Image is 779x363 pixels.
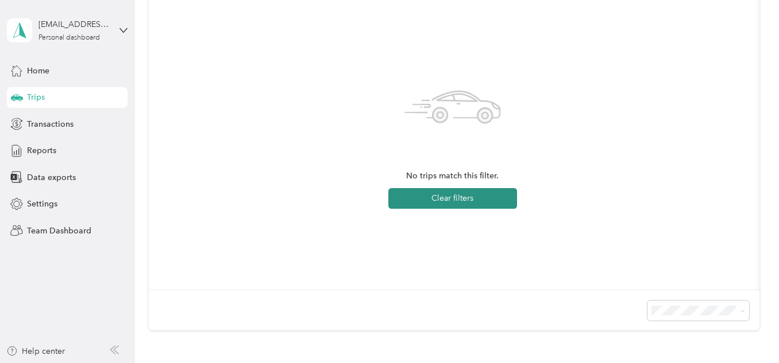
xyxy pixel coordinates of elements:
span: Home [27,65,49,77]
div: Personal dashboard [38,34,100,41]
span: Trips [27,91,45,103]
iframe: Everlance-gr Chat Button Frame [715,299,779,363]
span: Data exports [27,171,76,184]
button: Clear filters [388,188,517,209]
button: Help center [6,345,65,357]
span: No trips match this filter. [406,170,499,182]
span: Transactions [27,118,74,130]
span: Settings [27,198,57,210]
span: Team Dashboard [27,225,91,237]
span: Reports [27,145,56,157]
div: [EMAIL_ADDRESS][DOMAIN_NAME] [38,18,110,30]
